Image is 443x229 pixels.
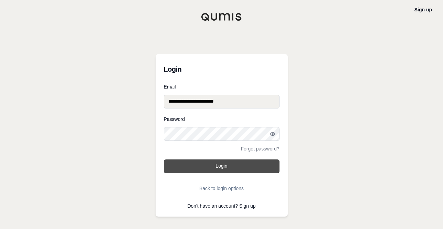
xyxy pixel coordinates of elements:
[164,181,279,195] button: Back to login options
[201,13,242,21] img: Qumis
[241,146,279,151] a: Forgot password?
[164,62,279,76] h3: Login
[164,117,279,122] label: Password
[414,7,432,12] a: Sign up
[164,84,279,89] label: Email
[164,159,279,173] button: Login
[164,204,279,208] p: Don't have an account?
[239,203,255,209] a: Sign up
